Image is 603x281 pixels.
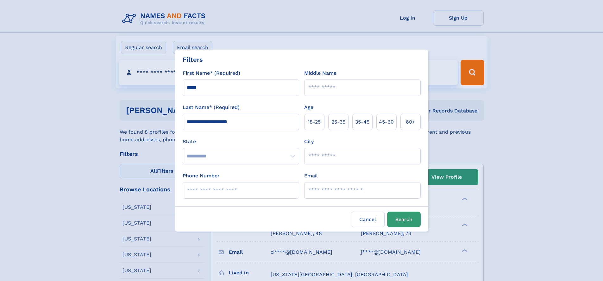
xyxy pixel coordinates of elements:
[308,118,321,126] span: 18‑25
[406,118,415,126] span: 60+
[183,172,220,180] label: Phone Number
[379,118,394,126] span: 45‑60
[331,118,345,126] span: 25‑35
[304,104,313,111] label: Age
[304,172,318,180] label: Email
[351,212,385,227] label: Cancel
[183,69,240,77] label: First Name* (Required)
[304,69,336,77] label: Middle Name
[183,104,240,111] label: Last Name* (Required)
[183,55,203,64] div: Filters
[355,118,369,126] span: 35‑45
[387,212,421,227] button: Search
[304,138,314,145] label: City
[183,138,299,145] label: State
